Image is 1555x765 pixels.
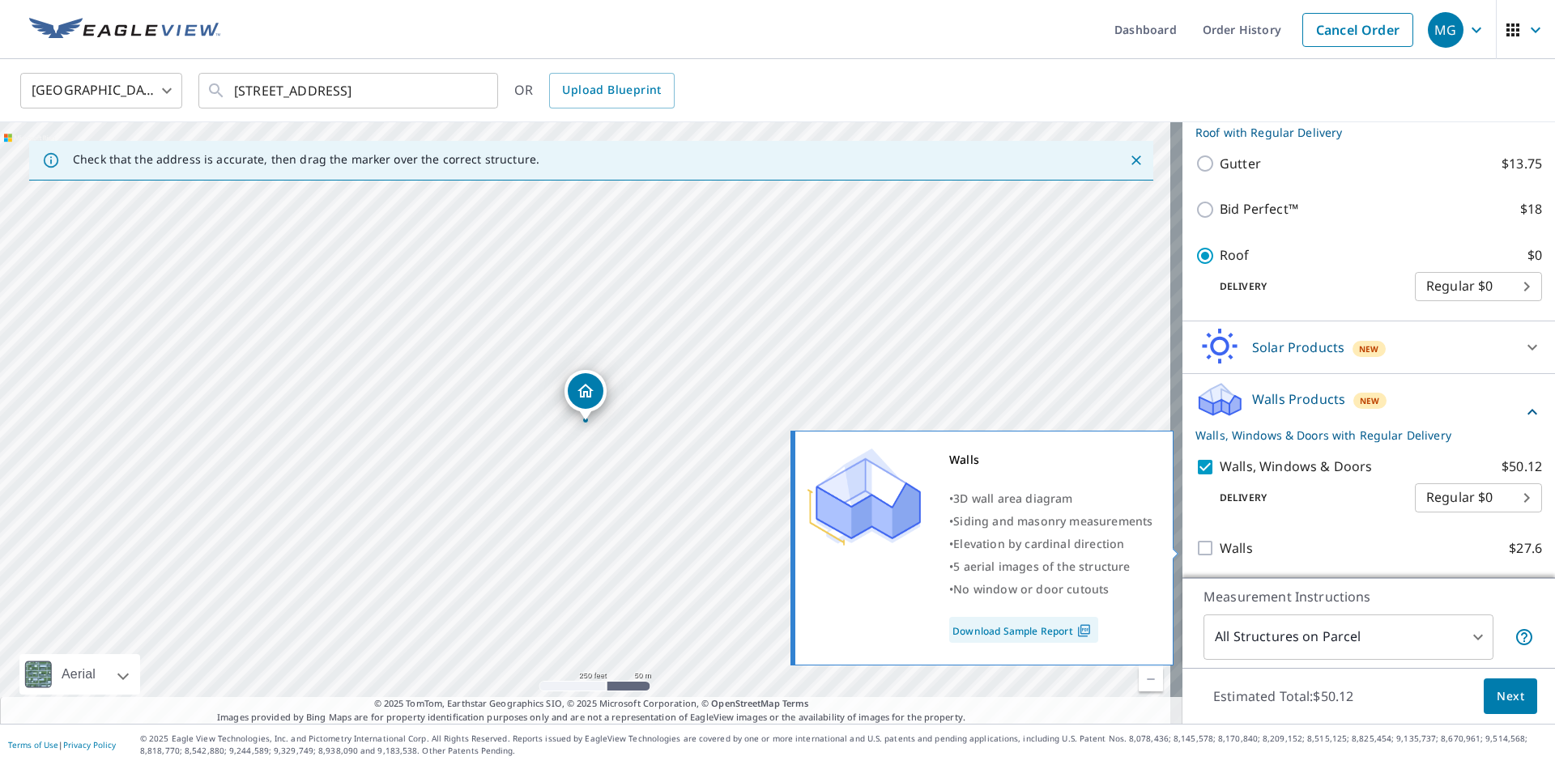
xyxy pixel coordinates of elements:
[1220,154,1261,174] p: Gutter
[19,654,140,695] div: Aerial
[949,555,1152,578] div: •
[782,697,809,709] a: Terms
[711,697,779,709] a: OpenStreetMap
[1252,389,1345,409] p: Walls Products
[1415,264,1542,309] div: Regular $0
[8,740,116,750] p: |
[1520,199,1542,219] p: $18
[1195,328,1542,367] div: Solar ProductsNew
[1195,491,1415,505] p: Delivery
[562,80,661,100] span: Upload Blueprint
[949,487,1152,510] div: •
[57,654,100,695] div: Aerial
[1195,427,1523,444] p: Walls, Windows & Doors with Regular Delivery
[1502,457,1542,477] p: $50.12
[514,73,675,108] div: OR
[1220,199,1298,219] p: Bid Perfect™
[29,18,220,42] img: EV Logo
[953,513,1152,529] span: Siding and masonry measurements
[1484,678,1537,715] button: Next
[949,578,1152,601] div: •
[1252,338,1344,357] p: Solar Products
[73,152,539,167] p: Check that the address is accurate, then drag the marker over the correct structure.
[949,533,1152,555] div: •
[63,739,116,750] a: Privacy Policy
[1200,678,1366,714] p: Estimated Total: $50.12
[1195,279,1415,294] p: Delivery
[1515,627,1534,647] span: Your report will include each building or structure inside the parcel boundary. In some cases, du...
[374,697,809,711] span: © 2025 TomTom, Earthstar Geographics SIO, © 2025 Microsoft Corporation, ©
[1302,13,1413,47] a: Cancel Order
[1195,380,1542,444] div: Walls ProductsNewWalls, Windows & Doors with Regular Delivery
[1204,587,1534,606] p: Measurement Instructions
[953,581,1109,597] span: No window or door cutouts
[1497,686,1524,707] span: Next
[953,559,1130,574] span: 5 aerial images of the structure
[1428,12,1463,48] div: MG
[1220,538,1253,559] p: Walls
[953,491,1072,506] span: 3D wall area diagram
[1509,538,1542,559] p: $27.6
[1220,245,1250,266] p: Roof
[234,68,465,113] input: Search by address or latitude-longitude
[807,448,921,546] img: Premium
[1502,154,1542,174] p: $13.75
[949,617,1098,643] a: Download Sample Report
[1139,667,1163,691] a: Current Level 17, Zoom Out
[953,536,1124,551] span: Elevation by cardinal direction
[140,733,1547,757] p: © 2025 Eagle View Technologies, Inc. and Pictometry International Corp. All Rights Reserved. Repo...
[1195,124,1523,141] p: Roof with Regular Delivery
[20,68,182,113] div: [GEOGRAPHIC_DATA]
[1220,457,1372,477] p: Walls, Windows & Doors
[1073,623,1095,638] img: Pdf Icon
[564,370,607,420] div: Dropped pin, building 1, Residential property, 17809 Keystone Trail Ct Wildwood, MO 63005
[1204,614,1493,660] div: All Structures on Parcel
[949,510,1152,533] div: •
[1359,342,1379,355] span: New
[1527,245,1542,266] p: $0
[1126,150,1147,171] button: Close
[549,73,674,108] a: Upload Blueprint
[8,739,58,750] a: Terms of Use
[1415,475,1542,521] div: Regular $0
[1360,394,1380,407] span: New
[949,448,1152,471] div: Walls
